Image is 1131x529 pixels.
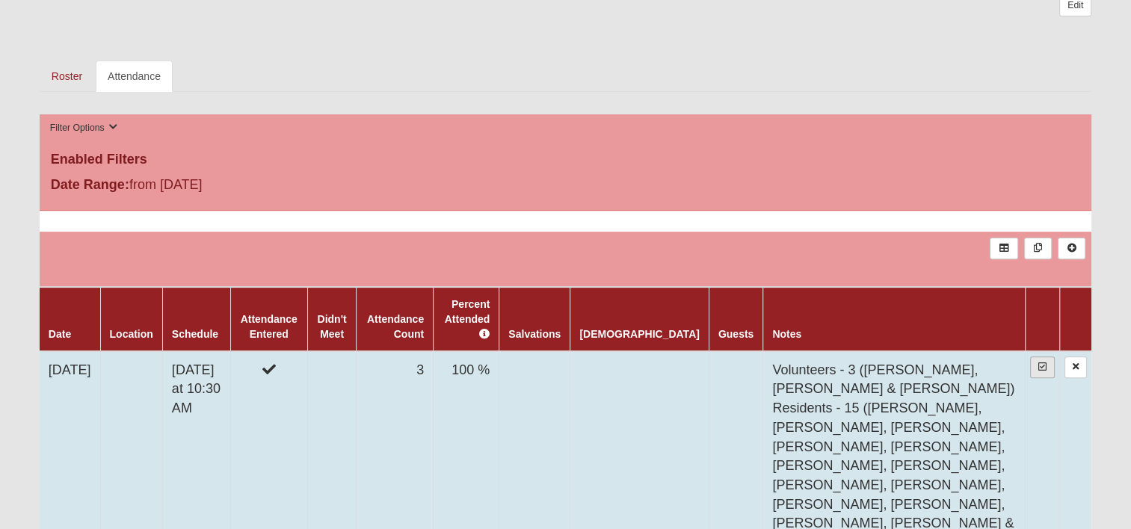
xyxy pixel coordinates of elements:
[772,328,801,340] a: Notes
[122,511,221,525] span: ViewState Size: 55 KB
[570,287,709,351] th: [DEMOGRAPHIC_DATA]
[49,328,71,340] a: Date
[1094,503,1121,525] a: Page Properties (Alt+P)
[330,509,339,525] a: Web cache enabled
[709,287,762,351] th: Guests
[241,313,298,340] a: Attendance Entered
[1058,238,1085,259] a: Alt+N
[318,313,347,340] a: Didn't Meet
[1024,238,1052,259] a: Merge Records into Merge Template
[990,238,1017,259] a: Export to Excel
[51,152,1080,168] h4: Enabled Filters
[46,120,123,136] button: Filter Options
[499,287,570,351] th: Salvations
[14,513,106,523] a: Page Load Time: 1.39s
[96,61,173,92] a: Attendance
[1030,356,1055,378] a: Enter Attendance
[1064,356,1087,378] a: Delete
[51,175,129,195] label: Date Range:
[110,328,153,340] a: Location
[232,511,319,525] span: HTML Size: 193 KB
[445,298,490,340] a: Percent Attended
[40,61,94,92] a: Roster
[172,328,218,340] a: Schedule
[367,313,424,340] a: Attendance Count
[40,175,390,199] div: from [DATE]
